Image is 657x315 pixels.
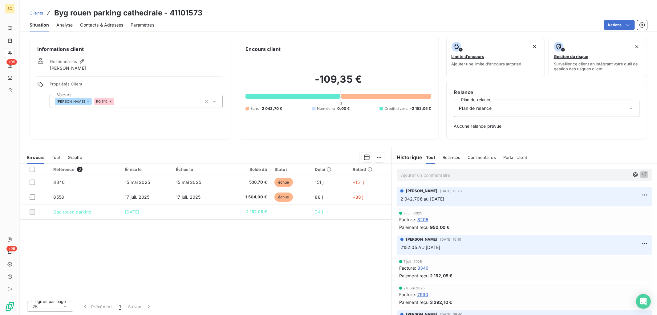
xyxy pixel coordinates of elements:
span: 24 juin 2025 [404,286,425,290]
span: Limite d’encours [452,54,484,59]
span: 2 042,70 € [262,106,282,111]
span: Paiement reçu [399,224,429,230]
span: 1 504,00 € [227,194,267,200]
img: Logo LeanPay [5,301,15,311]
div: Échue le [176,167,220,172]
span: Gestionnaires [50,59,77,64]
span: Paiement reçu [399,272,429,279]
span: 7990 [417,291,428,298]
h6: Historique [392,154,423,161]
span: -2 152,05 € [227,209,267,215]
span: Graphe [68,155,82,160]
span: [DATE] 15:20 [440,189,462,193]
button: 1 [116,300,124,313]
span: 8 juil. 2025 [404,211,423,215]
span: Paiement reçu [399,299,429,305]
span: Échu [250,106,259,111]
span: RG 5% [96,100,107,103]
span: Non-échu [317,106,335,111]
h3: Byg rouen parking cathedrale - 41101573 [54,7,203,19]
div: Solde dû [227,167,267,172]
span: 2152.05 AU [DATE] [400,245,440,250]
div: Délai [315,167,345,172]
span: +99 [6,59,17,65]
span: 2 042.70€ au [DATE] [400,196,444,201]
span: 3 [77,167,83,172]
span: 0 [339,101,342,106]
span: [PERSON_NAME] [406,237,438,242]
span: 8205 [417,216,428,223]
span: 17 juil. 2025 [176,194,201,200]
span: 0,00 € [337,106,350,111]
span: 8340 [417,265,429,271]
span: 25 [32,304,38,310]
span: Plan de relance [459,105,492,111]
span: 88 j [315,194,323,200]
span: [PERSON_NAME] [406,188,438,194]
button: Gestion du risqueSurveiller ce client en intégrant votre outil de gestion des risques client. [549,38,647,77]
div: SC [5,4,15,14]
span: +88 j [353,194,363,200]
span: Paramètres [131,22,154,28]
span: Aucune relance prévue [454,123,639,129]
span: échue [274,193,293,202]
span: Surveiller ce client en intégrant votre outil de gestion des risques client. [554,61,642,71]
span: Clients [30,10,43,15]
span: 8558 [53,194,64,200]
span: 538,70 € [227,179,267,185]
span: -2 152,05 € [410,106,431,111]
span: Facture : [399,216,416,223]
span: Analyse [56,22,73,28]
span: Propriétés Client [50,81,223,90]
button: Actions [604,20,635,30]
h6: Relance [454,89,639,96]
span: +151 j [353,180,364,185]
span: Sgc rouen parking [53,209,91,214]
span: [PERSON_NAME] [57,100,85,103]
span: 15 mai 2025 [125,180,150,185]
span: 8340 [53,180,65,185]
div: Retard [353,167,388,172]
span: Gestion du risque [554,54,588,59]
h6: Informations client [37,45,223,53]
span: 7 juil. 2025 [404,260,422,263]
button: Précédent [78,300,116,313]
span: Relances [443,155,460,160]
button: Suivant [124,300,156,313]
span: 17 juil. 2025 [125,194,149,200]
div: Émise le [125,167,168,172]
span: 3 292,10 € [430,299,452,305]
span: [DATE] 16:10 [440,238,461,241]
span: 15 mai 2025 [176,180,201,185]
span: 34 j [315,209,323,214]
span: échue [274,178,293,187]
span: 950,00 € [430,224,450,230]
span: Tout [426,155,435,160]
span: [DATE] [125,209,139,214]
span: Tout [52,155,60,160]
a: Clients [30,10,43,16]
input: Ajouter une valeur [114,99,119,104]
span: Ajouter une limite d’encours autorisé [452,61,521,66]
span: +99 [6,246,17,251]
span: Commentaires [468,155,496,160]
h6: Encours client [245,45,281,53]
span: 2 152,05 € [430,272,453,279]
span: Portail client [503,155,527,160]
span: 151 j [315,180,324,185]
span: En cours [27,155,44,160]
span: Crédit divers [384,106,408,111]
div: Open Intercom Messenger [636,294,651,309]
button: Limite d’encoursAjouter une limite d’encours autorisé [446,38,545,77]
span: Situation [30,22,49,28]
span: 1 [119,304,121,310]
span: Facture : [399,265,416,271]
div: Référence [53,167,117,172]
span: Contacts & Adresses [80,22,123,28]
span: Facture : [399,291,416,298]
div: Statut [274,167,308,172]
span: [PERSON_NAME] [50,65,86,71]
h2: -109,35 € [245,73,431,92]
